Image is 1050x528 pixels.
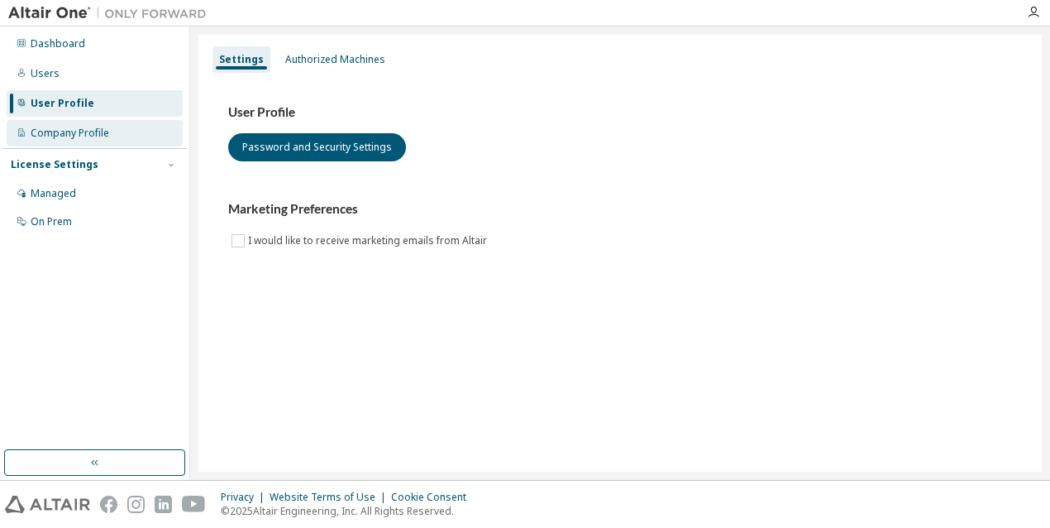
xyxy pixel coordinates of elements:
div: License Settings [11,158,98,171]
div: Dashboard [31,37,85,50]
h3: Marketing Preferences [228,201,1012,218]
p: © 2025 Altair Engineering, Inc. All Rights Reserved. [221,504,476,518]
div: Settings [219,53,264,66]
div: Privacy [221,491,270,504]
button: Password and Security Settings [228,133,406,161]
img: youtube.svg [182,496,206,513]
div: Managed [31,187,76,200]
div: On Prem [31,215,72,228]
img: facebook.svg [100,496,117,513]
div: Company Profile [31,127,109,140]
div: Authorized Machines [285,53,385,66]
img: Altair One [8,5,215,22]
label: I would like to receive marketing emails from Altair [248,231,490,251]
div: Users [31,67,60,80]
h3: User Profile [228,104,1012,121]
img: altair_logo.svg [5,496,90,513]
img: instagram.svg [127,496,145,513]
img: linkedin.svg [155,496,172,513]
div: User Profile [31,97,94,110]
div: Website Terms of Use [270,491,391,504]
div: Cookie Consent [391,491,476,504]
